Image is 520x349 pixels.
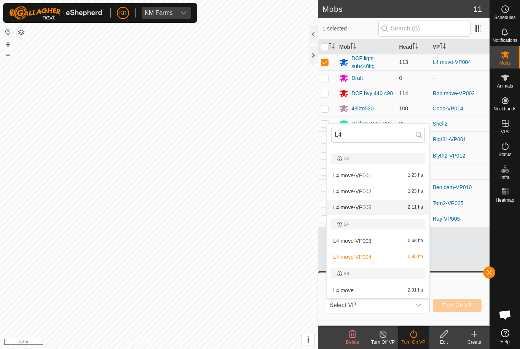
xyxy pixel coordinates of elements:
div: dropdown trigger [411,298,426,313]
span: 95 [399,121,405,127]
div: Draft [351,74,363,82]
span: Animals [497,84,513,88]
a: Coop-VP014 [433,105,463,112]
span: L4 move-VP001 [333,173,371,178]
span: Mobs [499,61,510,65]
input: Search [331,127,425,143]
span: 1.23 ha [408,189,423,194]
span: 0.68 ha [408,238,423,244]
span: Schedules [494,15,515,20]
span: 113 [399,59,408,65]
a: Roo move-VP002 [433,90,475,96]
p-sorticon: Activate to sort [329,44,335,50]
span: L4 move-VP002 [333,189,371,194]
th: VP [430,40,490,54]
a: Contact Us [166,339,189,346]
a: Hay-VP005 [433,216,460,222]
td: - [430,164,490,179]
span: KM Farms [142,7,176,19]
span: L4 move-VP003 [333,238,371,244]
div: Heifers 480 520 [351,120,389,128]
span: 2.91 ha [408,288,423,293]
span: L4 move [333,288,354,293]
a: Ben dam-VP010 [433,184,472,190]
div: Create [459,339,490,346]
div: 480to520 [351,105,373,113]
h2: Mobs [322,5,474,14]
th: Mob [336,40,396,54]
a: L4 move-VP004 [433,59,471,65]
span: 114 [399,90,408,96]
a: Rigr31-VP001 [433,136,466,142]
div: R4 [337,271,419,276]
span: Delete [346,339,359,345]
li: L4 move-VP002 [327,184,429,199]
a: Help [490,326,520,347]
div: Turn Off VP [368,339,398,346]
p-sorticon: Activate to sort [412,44,418,50]
span: L4 move-VP005 [333,205,371,210]
span: KR [119,9,126,17]
th: Head [396,40,430,54]
span: L4 move-VP004 [333,254,371,260]
span: Select VP [326,298,411,313]
a: Tom2-VP025 [433,200,464,206]
div: DCF hvy 440 490 [351,89,393,97]
button: i [302,333,314,346]
span: 1 selected [322,25,378,33]
a: Privacy Policy [129,339,158,346]
div: dropdown trigger [176,7,191,19]
span: Notifications [493,38,517,43]
span: Heatmap [496,198,514,202]
span: 100 [399,105,408,112]
p-sorticon: Activate to sort [350,44,356,50]
div: Turn On VP [398,339,429,346]
div: DCF light sub440kg [351,54,393,70]
button: Turn On VP [433,299,482,312]
span: Help [500,339,510,344]
li: L4 move [327,283,429,298]
a: Blyth2-VP012 [433,153,466,159]
div: L3 [337,156,419,161]
span: 0.95 ha [408,254,423,260]
img: Gallagher Logo [9,6,104,20]
button: – [3,50,13,59]
button: + [3,40,13,49]
span: Turn On VP [442,302,472,308]
li: L4 move-VP001 [327,168,429,183]
li: L4 move-VP003 [327,233,429,249]
span: Neckbands [493,107,516,111]
div: KM Farms [145,10,173,16]
p-sorticon: Activate to sort [440,44,446,50]
span: i [307,334,309,344]
li: L4 move-VP004 [327,249,429,265]
li: L4 move-VP005 [327,200,429,215]
span: 2.11 ha [408,205,423,210]
ul: Option List [327,101,429,298]
span: 1.23 ha [408,173,423,178]
span: Infra [500,175,509,180]
div: Open chat [494,303,517,326]
span: 0 [399,75,402,81]
span: VPs [501,129,509,134]
button: Reset Map [3,27,13,37]
button: Map Layers [17,28,26,37]
span: 11 [474,3,482,15]
a: Shell2 [433,121,448,127]
td: - [430,70,490,86]
div: Edit [429,339,459,346]
input: Search (S) [378,21,471,37]
span: Status [498,152,511,157]
div: L4 [337,222,419,226]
